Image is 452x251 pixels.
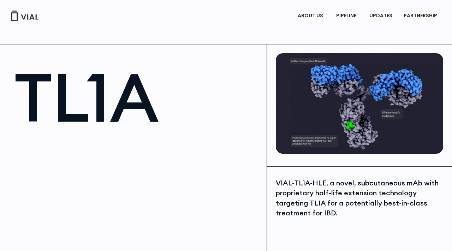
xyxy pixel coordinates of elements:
[398,10,445,22] a: PARTNERSHIPMenu Toggle
[276,178,443,218] div: VIAL-TL1A-HLE, a novel, subcutaneous mAb with proprietary half-life extension technology targetin...
[11,11,39,21] img: Vial Logo
[14,64,260,131] h1: TL1A
[331,10,363,22] a: PIPELINEMenu Toggle
[292,10,330,22] a: ABOUT USMenu Toggle
[364,10,398,22] a: UPDATES
[276,53,443,154] img: TL1A antibody diagram.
